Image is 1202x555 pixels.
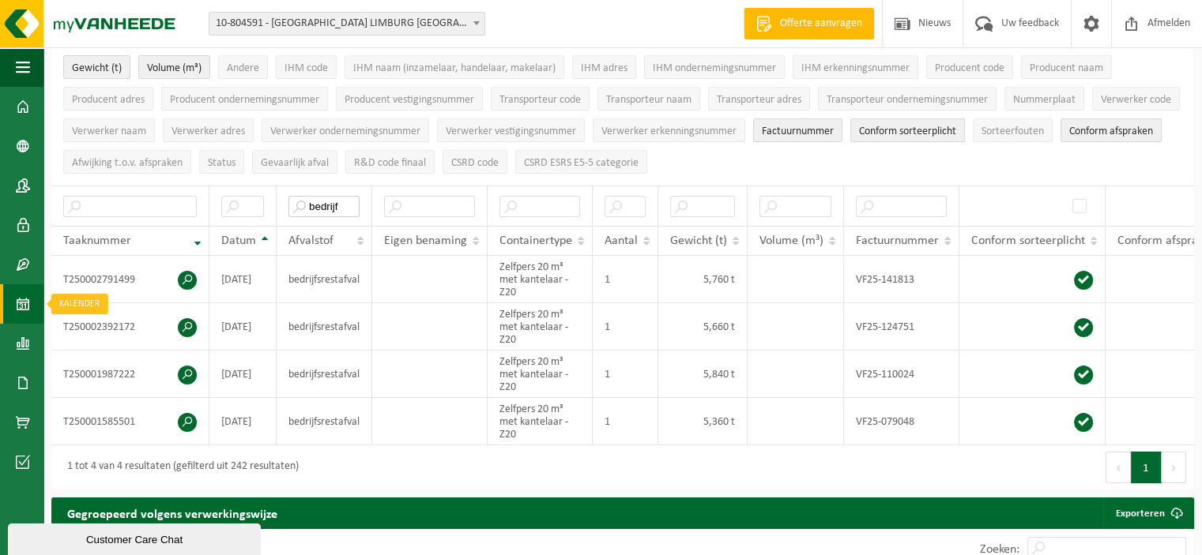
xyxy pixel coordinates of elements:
[161,87,328,111] button: Producent ondernemingsnummerProducent ondernemingsnummer: Activate to sort
[844,303,959,351] td: VF25-124751
[793,55,918,79] button: IHM erkenningsnummerIHM erkenningsnummer: Activate to sort
[1069,126,1153,137] span: Conform afspraken
[277,398,372,445] td: bedrijfsrestafval
[277,256,372,303] td: bedrijfsrestafval
[277,303,372,351] td: bedrijfsrestafval
[844,351,959,398] td: VF25-110024
[1162,452,1186,483] button: Next
[209,256,277,303] td: [DATE]
[199,150,244,174] button: StatusStatus: Activate to sort
[1131,452,1162,483] button: 1
[138,55,210,79] button: Volume (m³)Volume (m³): Activate to sort
[801,62,910,74] span: IHM erkenningsnummer
[744,8,874,39] a: Offerte aanvragen
[859,126,956,137] span: Conform sorteerplicht
[818,87,997,111] button: Transporteur ondernemingsnummerTransporteur ondernemingsnummer : Activate to sort
[63,234,131,247] span: Taaknummer
[762,126,834,137] span: Factuurnummer
[270,126,420,137] span: Verwerker ondernemingsnummer
[658,398,748,445] td: 5,360 t
[51,303,209,351] td: T250002392172
[277,351,372,398] td: bedrijfsrestafval
[717,94,801,106] span: Transporteur adres
[51,497,293,528] h2: Gegroepeerd volgens verwerkingswijze
[252,150,337,174] button: Gevaarlijk afval : Activate to sort
[209,303,277,351] td: [DATE]
[491,87,590,111] button: Transporteur codeTransporteur code: Activate to sort
[336,87,483,111] button: Producent vestigingsnummerProducent vestigingsnummer: Activate to sort
[581,62,627,74] span: IHM adres
[63,55,130,79] button: Gewicht (t)Gewicht (t): Activate to sort
[572,55,636,79] button: IHM adresIHM adres: Activate to sort
[605,234,638,247] span: Aantal
[1061,118,1162,142] button: Conform afspraken : Activate to sort
[499,234,572,247] span: Containertype
[163,118,254,142] button: Verwerker adresVerwerker adres: Activate to sort
[593,351,658,398] td: 1
[209,398,277,445] td: [DATE]
[499,94,581,106] span: Transporteur code
[658,303,748,351] td: 5,660 t
[488,303,593,351] td: Zelfpers 20 m³ met kantelaar - Z20
[488,398,593,445] td: Zelfpers 20 m³ met kantelaar - Z20
[63,87,153,111] button: Producent adresProducent adres: Activate to sort
[354,157,426,169] span: R&D code finaal
[209,351,277,398] td: [DATE]
[1021,55,1112,79] button: Producent naamProducent naam: Activate to sort
[926,55,1013,79] button: Producent codeProducent code: Activate to sort
[72,126,146,137] span: Verwerker naam
[971,234,1085,247] span: Conform sorteerplicht
[384,234,467,247] span: Eigen benaming
[597,87,700,111] button: Transporteur naamTransporteur naam: Activate to sort
[658,256,748,303] td: 5,760 t
[72,62,122,74] span: Gewicht (t)
[488,351,593,398] td: Zelfpers 20 m³ met kantelaar - Z20
[856,234,939,247] span: Factuurnummer
[753,118,842,142] button: FactuurnummerFactuurnummer: Activate to sort
[51,256,209,303] td: T250002791499
[63,150,191,174] button: Afwijking t.o.v. afsprakenAfwijking t.o.v. afspraken: Activate to sort
[451,157,499,169] span: CSRD code
[776,16,866,32] span: Offerte aanvragen
[345,94,474,106] span: Producent vestigingsnummer
[63,118,155,142] button: Verwerker naamVerwerker naam: Activate to sort
[8,520,264,555] iframe: chat widget
[345,150,435,174] button: R&D code finaalR&amp;D code finaal: Activate to sort
[261,157,329,169] span: Gevaarlijk afval
[227,62,259,74] span: Andere
[51,351,209,398] td: T250001987222
[1004,87,1084,111] button: NummerplaatNummerplaat: Activate to sort
[209,12,485,36] span: 10-804591 - SABCA LIMBURG NV - LUMMEN
[601,126,737,137] span: Verwerker erkenningsnummer
[353,62,556,74] span: IHM naam (inzamelaar, handelaar, makelaar)
[593,303,658,351] td: 1
[443,150,507,174] button: CSRD codeCSRD code: Activate to sort
[1106,452,1131,483] button: Previous
[51,398,209,445] td: T250001585501
[1030,62,1103,74] span: Producent naam
[653,62,776,74] span: IHM ondernemingsnummer
[208,157,236,169] span: Status
[973,118,1053,142] button: SorteerfoutenSorteerfouten: Activate to sort
[276,55,337,79] button: IHM codeIHM code: Activate to sort
[844,398,959,445] td: VF25-079048
[593,118,745,142] button: Verwerker erkenningsnummerVerwerker erkenningsnummer: Activate to sort
[59,453,299,482] div: 1 tot 4 van 4 resultaten (gefilterd uit 242 resultaten)
[1092,87,1180,111] button: Verwerker codeVerwerker code: Activate to sort
[606,94,691,106] span: Transporteur naam
[759,234,823,247] span: Volume (m³)
[488,256,593,303] td: Zelfpers 20 m³ met kantelaar - Z20
[218,55,268,79] button: AndereAndere: Activate to sort
[288,234,333,247] span: Afvalstof
[515,150,647,174] button: CSRD ESRS E5-5 categorieCSRD ESRS E5-5 categorie: Activate to sort
[209,13,484,35] span: 10-804591 - SABCA LIMBURG NV - LUMMEN
[827,94,988,106] span: Transporteur ondernemingsnummer
[644,55,785,79] button: IHM ondernemingsnummerIHM ondernemingsnummer: Activate to sort
[670,234,727,247] span: Gewicht (t)
[262,118,429,142] button: Verwerker ondernemingsnummerVerwerker ondernemingsnummer: Activate to sort
[171,126,245,137] span: Verwerker adres
[72,94,145,106] span: Producent adres
[170,94,319,106] span: Producent ondernemingsnummer
[850,118,965,142] button: Conform sorteerplicht : Activate to sort
[982,126,1044,137] span: Sorteerfouten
